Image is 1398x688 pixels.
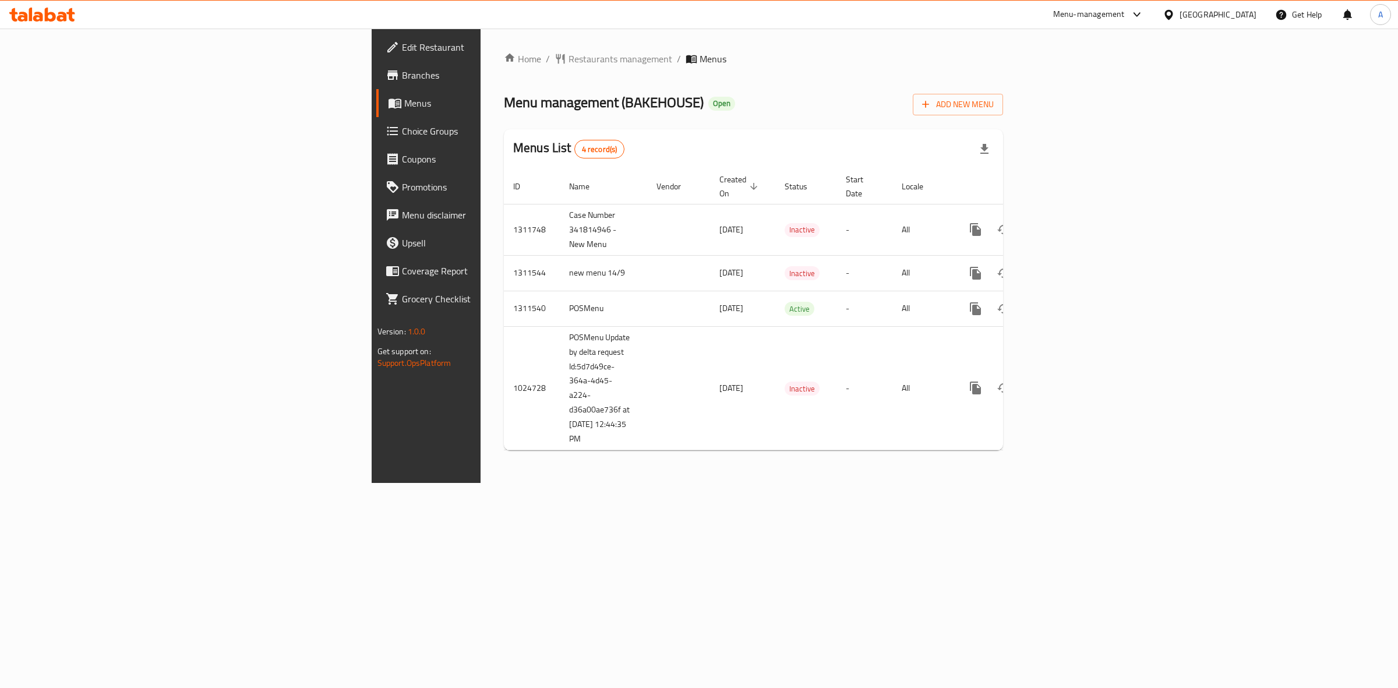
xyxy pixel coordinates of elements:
[990,216,1018,244] button: Change Status
[504,52,1003,66] nav: breadcrumb
[962,295,990,323] button: more
[785,266,820,280] div: Inactive
[408,324,426,339] span: 1.0.0
[836,291,892,326] td: -
[377,324,406,339] span: Version:
[404,96,596,110] span: Menus
[922,97,994,112] span: Add New Menu
[913,94,1003,115] button: Add New Menu
[846,172,878,200] span: Start Date
[836,326,892,450] td: -
[376,61,605,89] a: Branches
[719,172,761,200] span: Created On
[504,169,1083,451] table: enhanced table
[569,179,605,193] span: Name
[1180,8,1256,21] div: [GEOGRAPHIC_DATA]
[700,52,726,66] span: Menus
[1378,8,1383,21] span: A
[402,180,596,194] span: Promotions
[952,169,1083,204] th: Actions
[376,285,605,313] a: Grocery Checklist
[892,291,952,326] td: All
[902,179,938,193] span: Locale
[785,179,822,193] span: Status
[376,173,605,201] a: Promotions
[677,52,681,66] li: /
[708,97,735,111] div: Open
[513,139,624,158] h2: Menus List
[719,380,743,396] span: [DATE]
[962,374,990,402] button: more
[962,259,990,287] button: more
[376,257,605,285] a: Coverage Report
[376,33,605,61] a: Edit Restaurant
[990,295,1018,323] button: Change Status
[719,222,743,237] span: [DATE]
[962,216,990,244] button: more
[785,302,814,316] span: Active
[1053,8,1125,22] div: Menu-management
[513,179,535,193] span: ID
[990,259,1018,287] button: Change Status
[836,255,892,291] td: -
[376,145,605,173] a: Coupons
[569,52,672,66] span: Restaurants management
[402,264,596,278] span: Coverage Report
[376,89,605,117] a: Menus
[402,40,596,54] span: Edit Restaurant
[402,292,596,306] span: Grocery Checklist
[719,265,743,280] span: [DATE]
[990,374,1018,402] button: Change Status
[376,117,605,145] a: Choice Groups
[377,344,431,359] span: Get support on:
[376,229,605,257] a: Upsell
[785,382,820,396] span: Inactive
[377,355,451,371] a: Support.OpsPlatform
[892,204,952,255] td: All
[970,135,998,163] div: Export file
[785,223,820,237] span: Inactive
[575,144,624,155] span: 4 record(s)
[402,208,596,222] span: Menu disclaimer
[892,326,952,450] td: All
[402,124,596,138] span: Choice Groups
[719,301,743,316] span: [DATE]
[376,201,605,229] a: Menu disclaimer
[402,68,596,82] span: Branches
[574,140,625,158] div: Total records count
[836,204,892,255] td: -
[892,255,952,291] td: All
[402,236,596,250] span: Upsell
[656,179,696,193] span: Vendor
[785,267,820,280] span: Inactive
[555,52,672,66] a: Restaurants management
[402,152,596,166] span: Coupons
[708,98,735,108] span: Open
